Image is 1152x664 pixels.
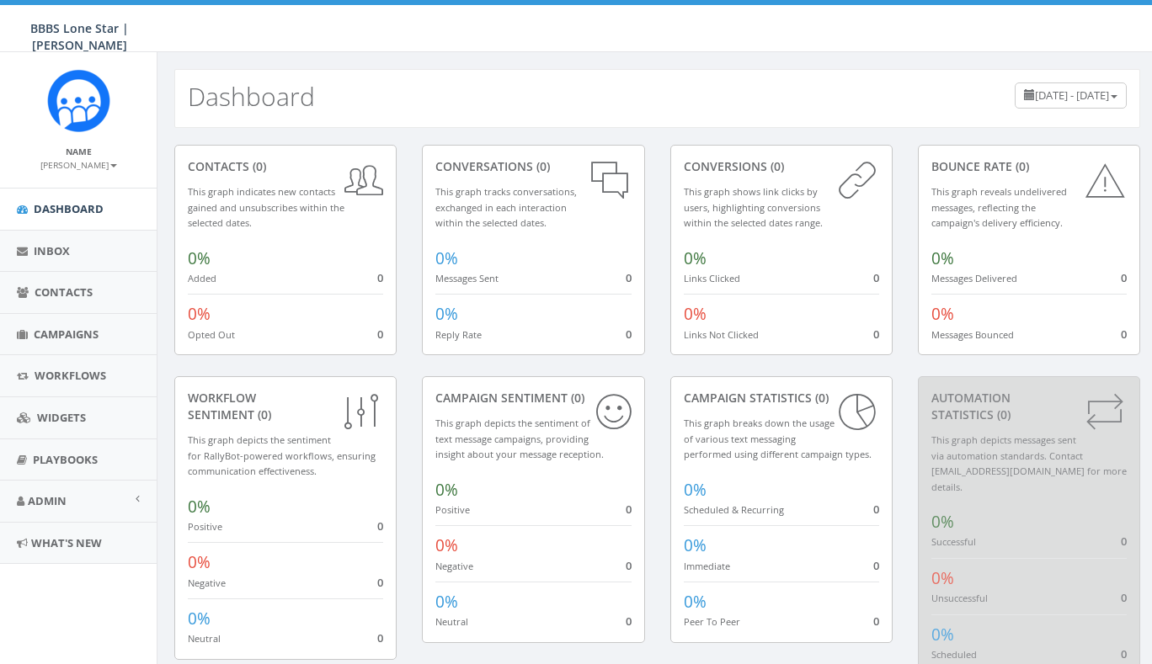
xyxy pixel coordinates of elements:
div: Workflow Sentiment [188,390,383,423]
span: 0% [931,567,954,589]
small: Neutral [188,632,221,645]
span: [DATE] - [DATE] [1035,88,1109,103]
small: Messages Sent [435,272,499,284]
span: Inbox [34,243,70,258]
span: 0 [377,327,383,342]
small: Positive [188,520,222,533]
small: [PERSON_NAME] [40,159,117,171]
a: [PERSON_NAME] [40,157,117,172]
small: Positive [435,503,470,516]
div: contacts [188,158,383,175]
small: Name [66,146,92,157]
small: This graph reveals undelivered messages, reflecting the campaign's delivery efficiency. [931,185,1067,229]
span: Workflows [35,368,106,383]
small: Added [188,272,216,284]
span: (0) [249,158,266,174]
span: (0) [254,406,271,422]
small: Scheduled & Recurring [684,503,784,516]
div: Bounce Rate [931,158,1127,175]
span: Admin [28,493,67,508]
span: 0% [188,608,211,629]
small: Scheduled [931,648,977,661]
small: Reply Rate [435,328,482,341]
img: Rally_Corp_Icon_1.png [47,69,110,132]
div: Campaign Statistics [684,390,879,406]
small: Negative [188,576,226,589]
span: 0% [435,591,458,613]
span: Contacts [35,284,93,300]
small: This graph depicts the sentiment of text message campaigns, providing insight about your message ... [435,417,604,460]
span: 0% [684,479,707,501]
small: This graph tracks conversations, exchanged in each interaction within the selected dates. [435,185,577,229]
small: Messages Bounced [931,328,1014,341]
span: (0) [568,390,584,406]
span: 0% [684,591,707,613]
span: 0 [1121,646,1127,661]
span: 0 [1121,270,1127,285]
span: 0 [626,614,632,629]
small: This graph depicts messages sent via automation standards. Contact [EMAIL_ADDRESS][DOMAIN_NAME] f... [931,433,1127,493]
span: 0 [377,630,383,645]
small: Successful [931,535,976,548]
span: 0% [435,303,458,325]
span: 0% [188,496,211,518]
span: (0) [767,158,784,174]
div: Automation Statistics [931,390,1127,423]
span: 0% [931,511,954,533]
span: 0 [873,270,879,285]
div: conversions [684,158,879,175]
span: 0 [873,327,879,342]
div: conversations [435,158,631,175]
span: 0% [684,247,707,269]
small: Opted Out [188,328,235,341]
span: 0 [1121,590,1127,605]
small: This graph shows link clicks by users, highlighting conversions within the selected dates range. [684,185,823,229]
span: 0 [1121,327,1127,342]
span: Widgets [37,410,86,425]
span: 0% [435,247,458,269]
span: Dashboard [34,201,104,216]
span: What's New [31,535,102,550]
span: 0% [435,479,458,501]
span: 0% [931,624,954,645]
span: Campaigns [34,327,99,342]
span: (0) [533,158,550,174]
span: 0 [626,327,632,342]
span: 0% [931,303,954,325]
span: (0) [812,390,829,406]
small: Negative [435,560,473,572]
small: This graph indicates new contacts gained and unsubscribes within the selected dates. [188,185,344,229]
span: 0% [435,534,458,556]
span: 0 [873,558,879,573]
small: Links Not Clicked [684,328,759,341]
div: Campaign Sentiment [435,390,631,406]
span: BBBS Lone Star | [PERSON_NAME] [30,20,129,53]
span: 0% [188,303,211,325]
span: (0) [1012,158,1029,174]
small: Immediate [684,560,730,572]
span: 0 [377,270,383,285]
span: 0 [626,270,632,285]
small: Messages Delivered [931,272,1017,284]
span: 0 [1121,534,1127,549]
small: This graph breaks down the usage of various text messaging performed using different campaign types. [684,417,872,460]
small: Unsuccessful [931,592,988,604]
span: 0% [684,303,707,325]
span: (0) [994,406,1011,422]
h2: Dashboard [188,82,315,110]
span: 0 [873,614,879,629]
span: Playbooks [33,452,98,467]
span: 0 [377,518,383,534]
small: Links Clicked [684,272,740,284]
span: 0% [684,534,707,556]
span: 0% [188,247,211,269]
span: 0 [873,502,879,517]
span: 0% [188,551,211,573]
small: Neutral [435,615,468,628]
span: 0 [626,558,632,573]
span: 0% [931,247,954,269]
small: Peer To Peer [684,615,740,628]
span: 0 [626,502,632,517]
small: This graph depicts the sentiment for RallyBot-powered workflows, ensuring communication effective... [188,433,376,477]
span: 0 [377,575,383,590]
